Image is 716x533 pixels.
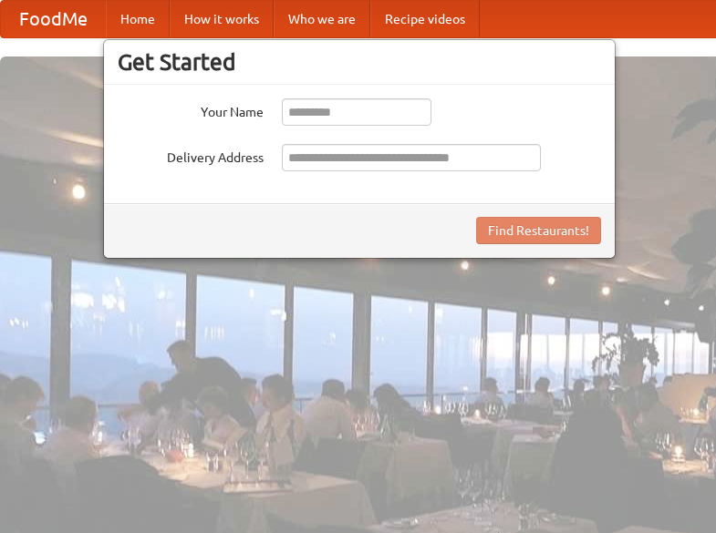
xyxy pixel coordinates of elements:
[106,1,170,37] a: Home
[118,48,601,76] h3: Get Started
[1,1,106,37] a: FoodMe
[476,217,601,244] button: Find Restaurants!
[274,1,370,37] a: Who we are
[170,1,274,37] a: How it works
[118,98,264,121] label: Your Name
[118,144,264,167] label: Delivery Address
[370,1,480,37] a: Recipe videos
